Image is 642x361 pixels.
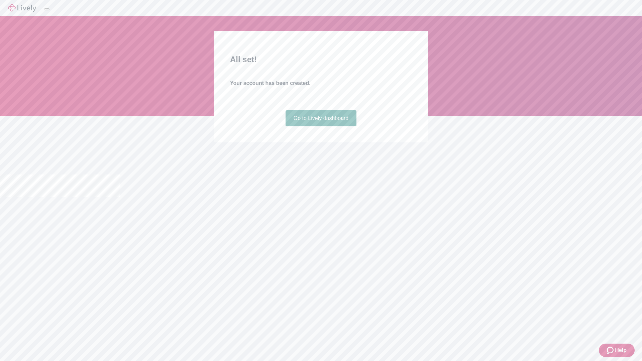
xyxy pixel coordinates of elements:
[286,110,357,126] a: Go to Lively dashboard
[599,344,635,357] button: Zendesk support iconHelp
[230,79,412,87] h4: Your account has been created.
[615,346,627,354] span: Help
[607,346,615,354] svg: Zendesk support icon
[8,4,36,12] img: Lively
[230,53,412,66] h2: All set!
[44,8,49,10] button: Log out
